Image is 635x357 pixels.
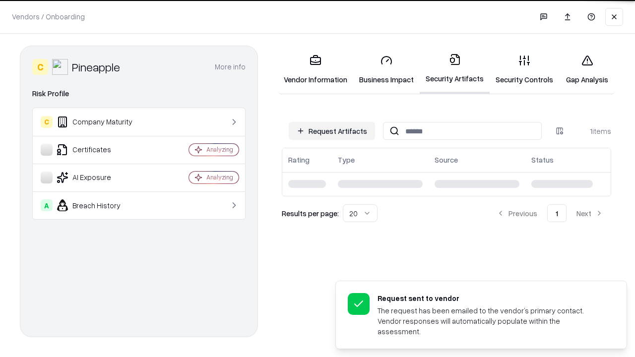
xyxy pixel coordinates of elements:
a: Business Impact [353,47,420,93]
button: Request Artifacts [289,122,375,140]
div: Request sent to vendor [378,293,603,303]
div: C [41,116,53,128]
div: Breach History [41,199,159,211]
button: 1 [547,204,567,222]
div: 1 items [571,126,611,136]
div: Source [435,155,458,165]
div: C [32,59,48,75]
div: Analyzing [206,145,233,154]
div: A [41,199,53,211]
div: The request has been emailed to the vendor’s primary contact. Vendor responses will automatically... [378,305,603,337]
div: Type [338,155,355,165]
a: Gap Analysis [559,47,615,93]
div: AI Exposure [41,172,159,183]
p: Results per page: [282,208,339,219]
img: Pineapple [52,59,68,75]
div: Company Maturity [41,116,159,128]
div: Analyzing [206,173,233,181]
nav: pagination [489,204,611,222]
a: Security Artifacts [420,46,490,94]
a: Security Controls [490,47,559,93]
div: Status [531,155,554,165]
div: Certificates [41,144,159,156]
div: Pineapple [72,59,120,75]
a: Vendor Information [278,47,353,93]
button: More info [215,58,246,76]
div: Rating [288,155,310,165]
p: Vendors / Onboarding [12,11,85,22]
div: Risk Profile [32,88,246,100]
